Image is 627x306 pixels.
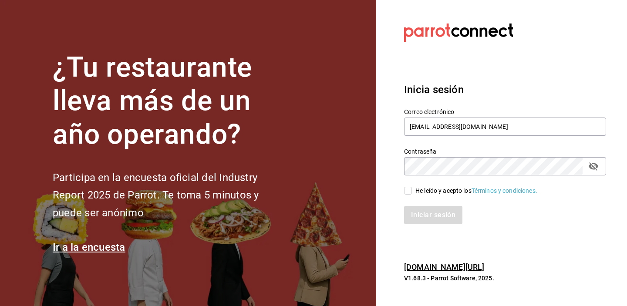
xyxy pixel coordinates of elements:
[53,51,288,151] h1: ¿Tu restaurante lleva más de un año operando?
[53,169,288,222] h2: Participa en la encuesta oficial del Industry Report 2025 de Parrot. Te toma 5 minutos y puede se...
[404,274,606,282] p: V1.68.3 - Parrot Software, 2025.
[472,187,537,194] a: Términos y condiciones.
[53,241,125,253] a: Ir a la encuesta
[404,262,484,272] a: [DOMAIN_NAME][URL]
[586,159,601,174] button: passwordField
[415,186,537,195] div: He leído y acepto los
[404,148,606,155] label: Contraseña
[404,118,606,136] input: Ingresa tu correo electrónico
[404,82,606,98] h3: Inicia sesión
[404,109,606,115] label: Correo electrónico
